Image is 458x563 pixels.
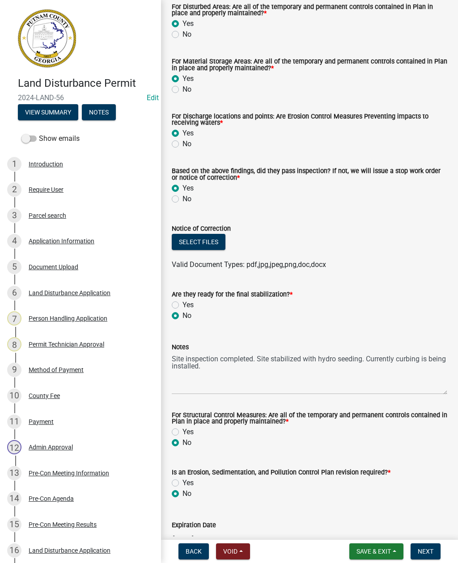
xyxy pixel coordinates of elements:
div: Application Information [29,238,94,244]
button: Next [411,543,441,559]
label: Notice of Correction [172,226,231,232]
label: For Disturbed Areas: Are all of the temporary and permanent controls contained in Plan in place a... [172,4,447,17]
div: 3 [7,208,21,223]
label: Yes [182,183,194,194]
label: No [182,437,191,448]
div: Land Disturbance Application [29,290,110,296]
div: Document Upload [29,264,78,270]
div: 1 [7,157,21,171]
div: 13 [7,466,21,480]
label: Based on the above findings, did they pass inspection? If not, we will issue a stop work order or... [172,168,447,181]
button: Save & Exit [349,543,403,559]
span: 2024-LAND-56 [18,93,143,102]
label: For Structural Control Measures: Are all of the temporary and permanent controls contained in Pla... [172,412,447,425]
button: Back [178,543,209,559]
img: Putnam County, Georgia [18,9,76,68]
div: 7 [7,311,21,326]
div: Pre-Con Meeting Information [29,470,109,476]
span: Void [223,548,237,555]
label: Yes [182,128,194,139]
label: Expiration Date [172,522,216,529]
wm-modal-confirm: Summary [18,109,78,116]
label: For Material Storage Areas: Are all of the temporary and permanent controls contained in Plan in ... [172,59,447,72]
label: Are they ready for the final stabilization? [172,292,293,298]
label: No [182,488,191,499]
button: Select files [172,234,225,250]
div: County Fee [29,393,60,399]
div: Method of Payment [29,367,84,373]
h4: Land Disturbance Permit [18,77,154,90]
div: Admin Approval [29,444,73,450]
label: For Discharge locations and points: Are Erosion Control Measures Preventing impacts to receiving ... [172,114,447,127]
div: Require User [29,186,64,193]
div: Introduction [29,161,63,167]
span: Valid Document Types: pdf,jpg,jpeg,png,doc,docx [172,260,326,269]
div: 4 [7,234,21,248]
div: 10 [7,389,21,403]
label: Notes [172,344,189,351]
span: Back [186,548,202,555]
div: Parcel search [29,212,66,219]
label: No [182,139,191,149]
label: Yes [182,478,194,488]
label: Yes [182,73,194,84]
label: No [182,29,191,40]
button: Void [216,543,250,559]
div: Payment [29,419,54,425]
label: Yes [182,18,194,29]
label: No [182,84,191,95]
wm-modal-confirm: Edit Application Number [147,93,159,102]
button: View Summary [18,104,78,120]
button: Notes [82,104,116,120]
span: Next [418,548,433,555]
div: 5 [7,260,21,274]
div: Pre-Con Meeting Results [29,521,97,528]
wm-modal-confirm: Notes [82,109,116,116]
div: Person Handling Application [29,315,107,322]
div: 14 [7,491,21,506]
div: 2 [7,182,21,197]
div: 8 [7,337,21,351]
div: 11 [7,415,21,429]
label: Show emails [21,133,80,144]
label: No [182,310,191,321]
a: Edit [147,93,159,102]
label: No [182,194,191,204]
label: Yes [182,300,194,310]
div: 12 [7,440,21,454]
div: 6 [7,286,21,300]
label: Is an Erosion, Sedimentation, and Pollution Control Plan revision required? [172,470,390,476]
div: Pre-Con Agenda [29,495,74,502]
div: Permit Technician Approval [29,341,104,347]
div: 15 [7,517,21,532]
label: Yes [182,427,194,437]
div: Land Disturbance Application [29,547,110,554]
div: 9 [7,363,21,377]
div: 16 [7,543,21,558]
span: Save & Exit [356,548,391,555]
